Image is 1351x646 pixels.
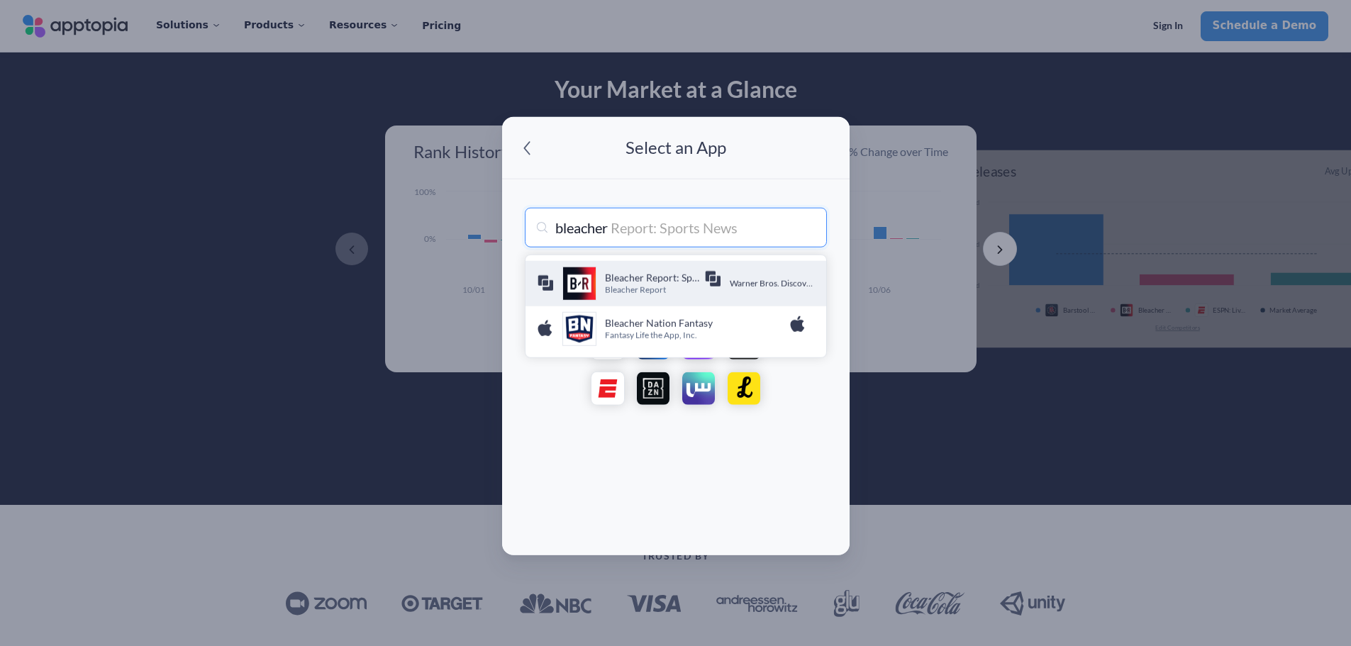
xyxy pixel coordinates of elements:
p: Select an App [626,138,726,157]
p: Bleacher Report [605,284,704,296]
img: Siin - سين icon [682,372,716,406]
input: Search for an app [525,208,827,247]
a: Bleacher Report: Sports News iconBleacher Report: Sports NewsBleacher ReportWarner Bros. Discovery [526,261,826,306]
ul: menu-options [525,255,827,358]
img: Bleacher Nation Fantasy icon [562,312,596,346]
a: Bleacher Nation Fantasy iconBleacher Nation FantasyFantasy Life the App, Inc. [526,306,826,352]
div: Bleacher Report: Sports News [562,267,596,301]
h4: Bleacher Nation Fantasy [605,316,789,330]
p: Fantasy Life the App, Inc. [605,330,789,342]
img: Bleacher Report: Sports News icon [562,267,596,301]
img: ESPN: Live Sports & Scores icon [591,372,625,406]
h4: Bleacher Report: Sports News [605,271,704,285]
img: DAZN: Stream Live Sports icon [636,372,670,406]
span: Warner Bros. Discovery [730,278,818,289]
img: LIVSHO – Live Shopping app icon [727,372,761,406]
div: Bleacher Nation Fantasy [562,312,596,346]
